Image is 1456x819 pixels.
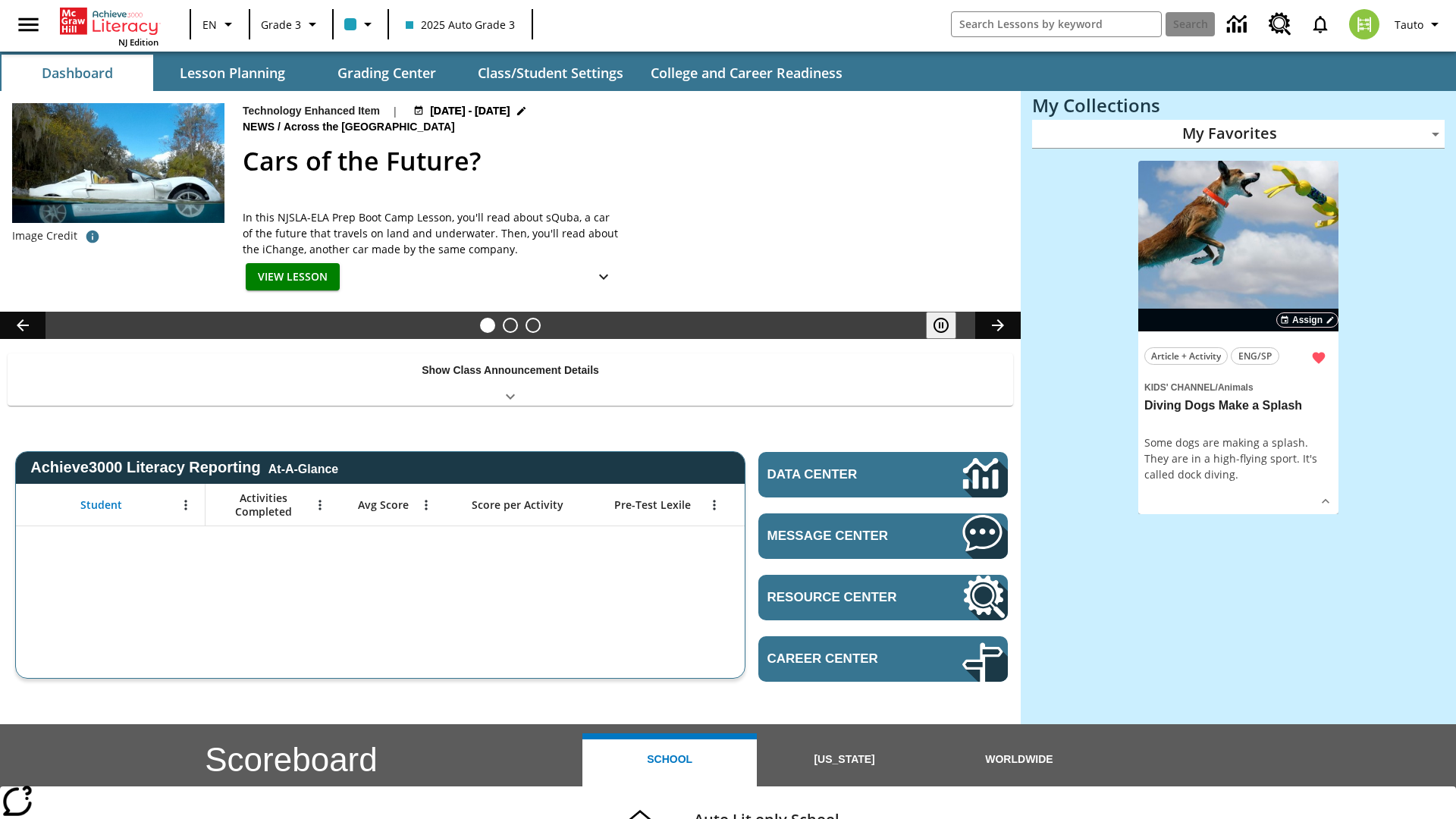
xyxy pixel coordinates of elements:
span: Resource Center [767,590,917,605]
a: Career Center [758,636,1008,682]
img: avatar image [1349,9,1379,39]
button: Show Details [1314,490,1337,513]
a: Resource Center, Will open in new tab [1260,4,1301,45]
button: Select a new avatar [1340,5,1389,44]
button: School [582,733,757,786]
span: ENG/SP [1238,348,1272,364]
p: Technology Enhanced Item [243,103,380,119]
button: Open side menu [6,2,51,47]
div: lesson details [1138,161,1338,515]
button: Jul 01 - Aug 01 Choose Dates [410,103,530,119]
img: High-tech automobile treading water. [12,103,224,246]
button: Slide 2 Pre-release lesson [503,318,518,333]
a: Notifications [1301,5,1340,44]
button: Show Details [588,263,619,291]
div: My Favorites [1032,120,1445,149]
a: Resource Center, Will open in new tab [758,575,1008,620]
button: Grade: Grade 3, Select a grade [255,11,328,38]
span: Grade 3 [261,17,301,33]
button: Pause [926,312,956,339]
a: Data Center [758,452,1008,497]
h3: Diving Dogs Make a Splash [1144,398,1332,414]
button: Language: EN, Select a language [196,11,244,38]
a: Message Center [758,513,1008,559]
span: Student [80,498,122,512]
span: [DATE] - [DATE] [430,103,510,119]
div: In this NJSLA-ELA Prep Boot Camp Lesson, you'll read about sQuba, a car of the future that travel... [243,209,622,257]
button: Open Menu [174,494,197,516]
div: Show Class Announcement Details [8,353,1013,406]
span: Across the [GEOGRAPHIC_DATA] [284,119,458,136]
span: Message Center [767,529,917,544]
button: Profile/Settings [1389,11,1450,38]
button: Photo credit: AP [77,223,108,250]
button: Lesson carousel, Next [975,312,1021,339]
button: Open Menu [703,494,726,516]
span: Score per Activity [472,498,563,512]
button: Remove from Favorites [1305,344,1332,372]
p: Image Credit [12,228,77,243]
h2: Cars of the Future? [243,142,1003,180]
button: Dashboard [2,55,153,91]
button: Assign Choose Dates [1276,312,1338,328]
span: / [278,121,281,133]
span: Assign [1292,313,1323,327]
span: Pre-Test Lexile [614,498,691,512]
button: Slide 1 Cars of the Future? [480,318,495,333]
span: Topic: Kids' Channel/Animals [1144,378,1332,395]
span: Data Center [767,467,911,482]
span: Tauto [1395,17,1423,33]
div: At-A-Glance [268,460,338,476]
span: | [392,103,398,119]
span: Achieve3000 Literacy Reporting [30,459,338,476]
span: NJ Edition [118,36,158,48]
span: Animals [1218,382,1254,393]
button: ENG/SP [1231,347,1279,365]
button: Class/Student Settings [466,55,635,91]
span: Article + Activity [1151,348,1221,364]
a: Data Center [1218,4,1260,45]
p: Show Class Announcement Details [422,362,599,378]
span: Career Center [767,651,917,667]
div: Pause [926,312,971,339]
span: / [1216,382,1218,393]
div: Home [60,5,158,48]
button: View Lesson [246,263,340,291]
span: 2025 Auto Grade 3 [406,17,515,33]
button: College and Career Readiness [639,55,855,91]
button: Open Menu [415,494,438,516]
input: search field [952,12,1161,36]
button: Worldwide [932,733,1106,786]
button: [US_STATE] [757,733,931,786]
span: Kids' Channel [1144,382,1216,393]
button: Slide 3 Career Lesson [526,318,541,333]
button: Open Menu [309,494,331,516]
button: Article + Activity [1144,347,1228,365]
div: Some dogs are making a splash. They are in a high-flying sport. It's called dock diving. [1144,435,1332,482]
button: Grading Center [311,55,463,91]
button: Class color is light blue. Change class color [338,11,383,38]
span: Avg Score [358,498,409,512]
h3: My Collections [1032,95,1445,116]
span: EN [202,17,217,33]
a: Home [60,6,158,36]
button: Lesson Planning [156,55,308,91]
span: Activities Completed [213,491,313,519]
span: News [243,119,278,136]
